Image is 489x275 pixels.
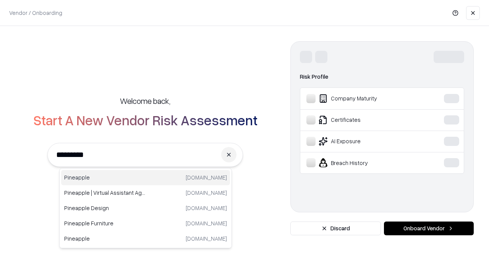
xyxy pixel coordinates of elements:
[290,222,381,235] button: Discard
[300,72,464,81] div: Risk Profile
[186,219,227,227] p: [DOMAIN_NAME]
[9,9,62,17] p: Vendor / Onboarding
[186,189,227,197] p: [DOMAIN_NAME]
[186,173,227,181] p: [DOMAIN_NAME]
[186,235,227,243] p: [DOMAIN_NAME]
[120,95,170,106] h5: Welcome back,
[306,94,421,103] div: Company Maturity
[306,158,421,167] div: Breach History
[186,204,227,212] p: [DOMAIN_NAME]
[306,115,421,125] div: Certificates
[64,173,146,181] p: Pineapple
[64,235,146,243] p: Pineapple
[59,168,232,248] div: Suggestions
[64,204,146,212] p: Pineapple Design
[384,222,474,235] button: Onboard Vendor
[33,112,257,128] h2: Start A New Vendor Risk Assessment
[64,219,146,227] p: Pineapple Furniture
[64,189,146,197] p: Pineapple | Virtual Assistant Agency
[306,137,421,146] div: AI Exposure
